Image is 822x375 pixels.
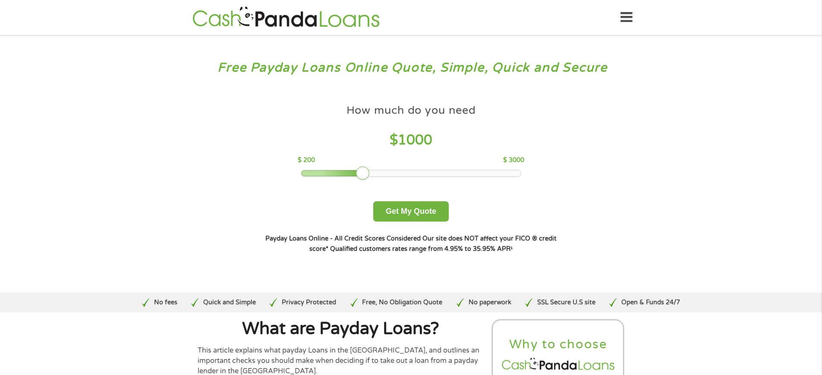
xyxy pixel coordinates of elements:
p: SSL Secure U.S site [537,298,595,307]
h2: Why to choose [500,337,617,353]
strong: Our site does NOT affect your FICO ® credit score* [309,235,557,253]
h1: What are Payday Loans? [198,320,484,337]
p: Free, No Obligation Quote [362,298,442,307]
p: Privacy Protected [282,298,336,307]
p: No paperwork [469,298,511,307]
p: No fees [154,298,177,307]
h4: How much do you need [346,103,476,118]
h4: $ [298,131,524,149]
p: Quick and Simple [203,298,256,307]
button: Get My Quote [373,201,449,222]
strong: Qualified customers rates range from 4.95% to 35.95% APR¹ [330,245,513,253]
p: Open & Funds 24/7 [621,298,680,307]
span: 1000 [398,132,432,148]
strong: Payday Loans Online - All Credit Scores Considered [265,235,421,242]
p: $ 3000 [503,156,524,165]
h3: Free Payday Loans Online Quote, Simple, Quick and Secure [25,60,797,76]
p: $ 200 [298,156,315,165]
img: GetLoanNow Logo [190,5,382,30]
